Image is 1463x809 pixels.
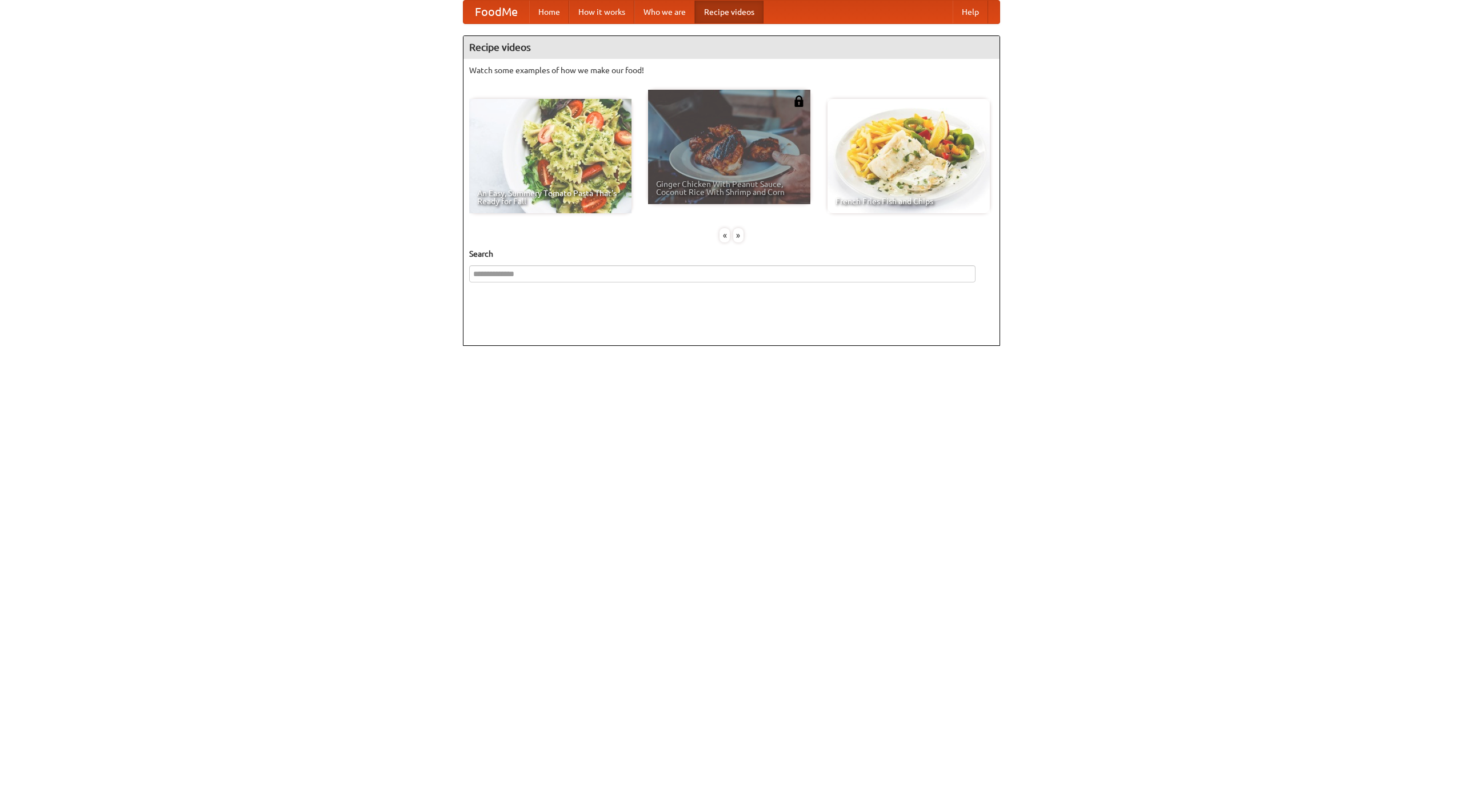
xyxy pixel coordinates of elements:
[469,99,631,213] a: An Easy, Summery Tomato Pasta That's Ready for Fall
[793,95,805,107] img: 483408.png
[569,1,634,23] a: How it works
[469,65,994,76] p: Watch some examples of how we make our food!
[634,1,695,23] a: Who we are
[836,197,982,205] span: French Fries Fish and Chips
[463,1,529,23] a: FoodMe
[828,99,990,213] a: French Fries Fish and Chips
[953,1,988,23] a: Help
[733,228,744,242] div: »
[719,228,730,242] div: «
[477,189,623,205] span: An Easy, Summery Tomato Pasta That's Ready for Fall
[695,1,764,23] a: Recipe videos
[469,248,994,260] h5: Search
[463,36,1000,59] h4: Recipe videos
[529,1,569,23] a: Home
